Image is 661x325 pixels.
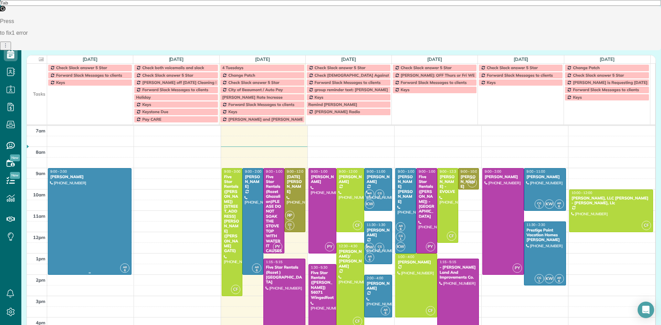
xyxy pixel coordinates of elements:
span: PY [513,263,522,273]
span: Forward Slack Messages to clients [228,102,294,107]
div: [PERSON_NAME] [244,174,261,189]
small: 6 [365,193,374,200]
span: Forward Slack Messages to clients [487,73,553,78]
span: CG [378,245,382,248]
span: 10am [33,192,45,197]
span: 9:00 - 12:00 [287,169,305,174]
span: New [10,172,20,179]
span: 4 Tuesdays [222,65,243,70]
span: 9:00 - 1:00 [266,169,282,174]
div: [PERSON_NAME] - EVOLVE [439,174,456,194]
div: [PERSON_NAME] [366,281,390,291]
small: 1 [375,193,384,200]
span: [PERSON_NAME] Radio [315,109,360,114]
div: [PERSON_NAME] [366,174,390,184]
span: KW [396,242,405,251]
div: [PERSON_NAME] [338,174,362,184]
span: Keys [487,80,496,85]
a: [DATE] [255,56,270,62]
a: [DATE] [341,56,356,62]
span: 9:00 - 2:00 [485,169,501,174]
span: Keys [315,95,324,100]
span: 1pm [36,256,45,261]
span: AR [368,254,372,258]
span: Change Patch [228,73,255,78]
span: 2pm [36,277,45,283]
small: 1 [535,203,544,210]
small: 6 [381,310,390,316]
span: Keys [228,109,237,114]
div: Five Star Rentals ([PERSON_NAME]) - [GEOGRAPHIC_DATA] [418,174,435,219]
span: KW [545,274,554,283]
div: [PERSON_NAME] [397,260,435,264]
small: 1 [396,236,405,242]
span: Keystone Due [142,109,168,114]
span: 9:00 - 2:00 [245,169,261,174]
span: New [10,154,20,161]
span: Keys [142,102,151,107]
span: AR [399,224,403,228]
span: 12:30 - 4:30 [339,244,357,248]
small: 6 [555,278,564,284]
span: 9:00 - 1:00 [311,169,327,174]
span: CG [537,201,541,205]
span: [PERSON_NAME] off [DATE] Cleaning Restaurant [142,80,237,85]
div: [PERSON_NAME] [526,174,564,179]
span: group reminder text: [PERSON_NAME] [315,87,388,92]
span: 7am [36,128,45,133]
span: 11am [33,213,45,219]
span: 9:00 - 10:00 [461,169,479,174]
span: 3pm [36,299,45,304]
div: [PERSON_NAME] EVOLVE [460,174,477,194]
span: RP [468,178,477,187]
small: 6 [365,257,374,263]
span: KW [365,199,374,209]
span: [PERSON_NAME] and [PERSON_NAME] Off Every [DATE] [228,117,338,122]
div: [DATE][PERSON_NAME] [286,174,303,194]
span: Forward Slack Messages to clients [315,80,381,85]
span: City of Beaumont / Auto Pay [228,87,283,92]
span: PY [426,242,435,251]
span: Keys [56,80,65,85]
span: 1:30 - 5:30 [311,265,327,270]
span: RP [285,211,294,220]
span: CF [447,231,456,241]
div: Open Intercom Messenger [638,302,654,318]
span: PY [325,242,334,251]
span: Check Slack answer 5 Star [487,65,538,70]
small: 6 [396,226,405,232]
a: [DATE] [600,56,615,62]
span: AR [557,201,561,205]
span: CF [353,221,362,230]
span: 9:00 - 1:00 [398,169,414,174]
span: KW [545,199,554,209]
div: Five Star Rentals (Rozet Ghazalian)PLEASE DO NOT SOAK THE STOVE TOP WITH WATER IT CAUSES THE IGNI... [265,174,282,298]
span: CF [231,285,240,294]
div: [PERSON_NAME] [311,174,334,184]
div: [PERSON_NAME] [50,174,129,179]
span: Check Slack answer 5 Star [573,73,624,78]
span: Forward Slack Messages to clients [56,73,122,78]
small: 1 [285,225,294,231]
small: 6 [555,203,564,210]
div: [PERSON_NAME] [366,228,390,238]
div: - [PERSON_NAME] Land And Improvements Co. [439,265,477,280]
a: [DATE] [83,56,97,62]
span: 9:00 - 1:00 [419,169,435,174]
span: Forward Slack Messages to clients [401,80,467,85]
span: AR [255,265,259,269]
span: Forward Slack Messages to clients [573,87,639,92]
span: CG [537,276,541,280]
div: Five Star Rentals (Rozet ) [GEOGRAPHIC_DATA] [265,265,303,285]
span: 9:00 - 2:00 [50,169,67,174]
span: 11:30 - 2:30 [526,223,545,227]
span: 9:00 - 11:00 [367,169,385,174]
span: 8am [36,149,45,155]
span: Check [DEMOGRAPHIC_DATA] Against Spreadsheet [315,73,415,78]
span: Holiday [136,95,151,100]
div: [PERSON_NAME] [PERSON_NAME] [397,174,414,204]
a: [DATE] [427,56,442,62]
span: 10:00 - 12:00 [571,191,592,195]
span: CF [642,221,651,230]
span: Check Slack answer 5 Star [315,65,366,70]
